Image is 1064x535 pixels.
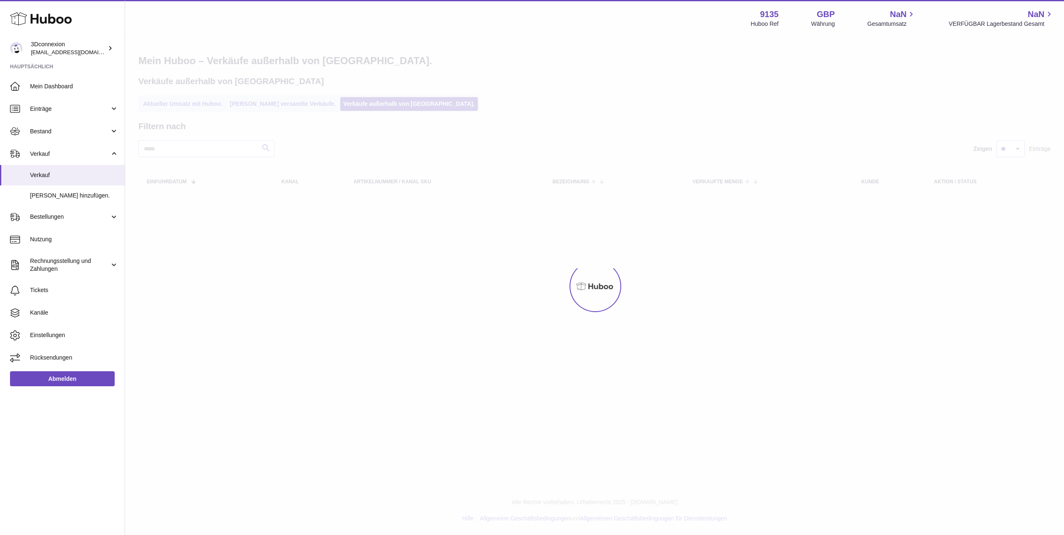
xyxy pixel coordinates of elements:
[949,9,1054,28] a: NaN VERFÜGBAR Lagerbestand Gesamt
[30,127,110,135] span: Bestand
[30,257,110,273] span: Rechnungsstellung und Zahlungen
[30,213,110,221] span: Bestellungen
[890,9,906,20] span: NaN
[30,309,118,317] span: Kanäle
[1028,9,1044,20] span: NaN
[811,20,835,28] div: Währung
[10,42,23,55] img: order_eu@3dconnexion.com
[817,9,835,20] strong: GBP
[30,171,118,179] span: Verkauf
[31,40,106,56] div: 3Dconnexion
[867,20,916,28] span: Gesamtumsatz
[30,286,118,294] span: Tickets
[10,371,115,386] a: Abmelden
[751,20,779,28] div: Huboo Ref
[31,49,123,55] span: [EMAIL_ADDRESS][DOMAIN_NAME]
[867,9,916,28] a: NaN Gesamtumsatz
[30,192,118,200] span: [PERSON_NAME] hinzufügen.
[30,331,118,339] span: Einstellungen
[30,354,118,362] span: Rücksendungen
[760,9,779,20] strong: 9135
[30,150,110,158] span: Verkauf
[30,105,110,113] span: Einträge
[949,20,1054,28] span: VERFÜGBAR Lagerbestand Gesamt
[30,82,118,90] span: Mein Dashboard
[30,235,118,243] span: Nutzung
